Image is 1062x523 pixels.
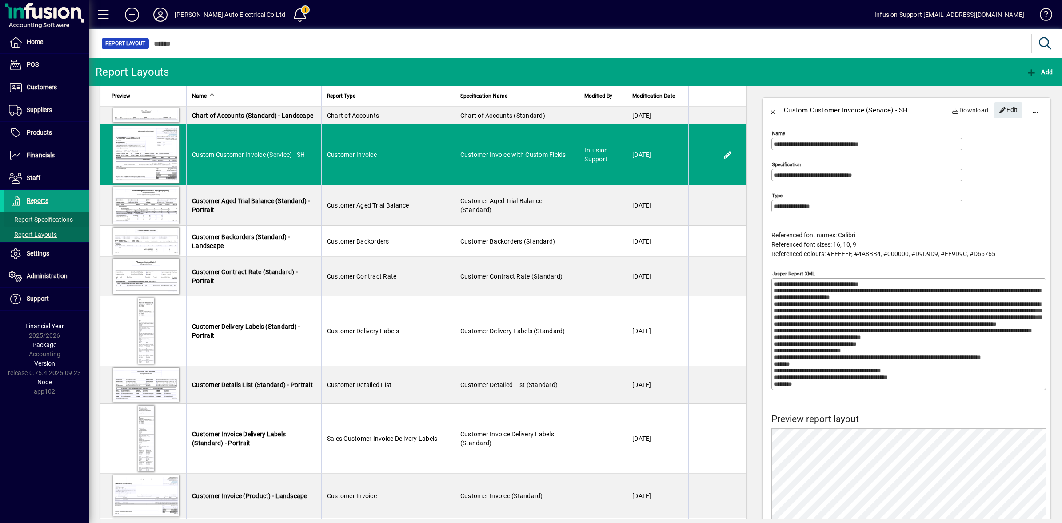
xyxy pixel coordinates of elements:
span: Support [27,295,49,302]
span: Modified By [584,91,612,101]
div: Specification Name [460,91,573,101]
button: Profile [146,7,175,23]
span: Customer Detailed List (Standard) [460,381,558,388]
a: Support [4,288,89,310]
div: Modification Date [632,91,683,101]
a: Knowledge Base [1033,2,1051,31]
span: Customer Details List (Standard) - Portrait [192,381,313,388]
span: Referenced colours: #FFFFFF, #4A8BB4, #000000, #D9D9D9, #FF9D9C, #D66765 [771,250,995,257]
span: Home [27,38,43,45]
span: Report Layout [105,39,145,48]
span: Customer Delivery Labels [327,327,399,335]
span: Customer Aged Trial Balance [327,202,409,209]
a: Financials [4,144,89,167]
a: Report Specifications [4,212,89,227]
span: Referenced font names: Calibri [771,232,855,239]
span: Modification Date [632,91,675,101]
a: Settings [4,243,89,265]
span: Chart of Accounts (Standard) [460,112,545,119]
span: Customer Invoice [327,492,377,499]
span: Customer Aged Trial Balance (Standard) [460,197,543,213]
div: Report Type [327,91,449,101]
span: Customer Invoice (Product) - Landscape [192,492,307,499]
button: Add [1024,64,1055,80]
span: Financial Year [25,323,64,330]
button: Edit [721,148,735,162]
td: [DATE] [627,185,688,226]
td: [DATE] [627,257,688,296]
span: Customers [27,84,57,91]
span: Edit [999,103,1018,117]
a: Home [4,31,89,53]
div: Name [192,91,316,101]
span: Customer Invoice Delivery Labels (Standard) - Portrait [192,431,286,447]
span: Download [952,103,989,117]
a: Download [948,102,992,118]
a: Report Layouts [4,227,89,242]
span: Customer Contract Rate [327,273,397,280]
span: Customer Detailed List [327,381,392,388]
span: Products [27,129,52,136]
span: Referenced font sizes: 16, 10, 9 [771,241,856,248]
span: Infusion Support [584,147,608,163]
span: Customer Delivery Labels (Standard) [460,327,565,335]
span: Staff [27,174,40,181]
span: Reports [27,197,48,204]
span: Administration [27,272,68,279]
button: Back [763,100,784,121]
button: Edit [994,102,1022,118]
td: [DATE] [627,124,688,185]
a: Products [4,122,89,144]
div: Report Layouts [96,65,169,79]
span: Customer Contract Rate (Standard) [460,273,563,280]
div: Custom Customer Invoice (Service) - SH [784,103,908,117]
a: POS [4,54,89,76]
span: Report Type [327,91,355,101]
mat-label: Name [772,130,785,136]
span: Node [37,379,52,386]
span: Customer Contract Rate (Standard) - Portrait [192,268,298,284]
span: Specification Name [460,91,507,101]
h4: Preview report layout [771,414,1046,425]
td: [DATE] [627,366,688,404]
span: Version [34,360,55,367]
a: Customers [4,76,89,99]
span: Customer Aged Trial Balance (Standard) - Portrait [192,197,310,213]
mat-label: Jasper Report XML [772,271,815,277]
mat-label: Specification [772,161,801,168]
button: Add [118,7,146,23]
span: Add [1026,68,1053,76]
mat-label: Type [772,192,783,199]
span: Chart of Accounts [327,112,379,119]
span: Customer Backorders (Standard) [460,238,555,245]
div: [PERSON_NAME] Auto Electrical Co Ltd [175,8,285,22]
span: Report Specifications [9,216,73,223]
span: Sales Customer Invoice Delivery Labels [327,435,438,442]
span: Customer Invoice (Standard) [460,492,543,499]
span: Customer Delivery Labels (Standard) - Portrait [192,323,300,339]
span: Customer Invoice with Custom Fields [460,151,566,158]
span: POS [27,61,39,68]
span: Preview [112,91,130,101]
span: Settings [27,250,49,257]
td: [DATE] [627,107,688,124]
a: Suppliers [4,99,89,121]
span: Custom Customer Invoice (Service) - SH [192,151,305,158]
span: Report Layouts [9,231,57,238]
span: Customer Backorders [327,238,389,245]
td: [DATE] [627,296,688,366]
button: More options [1025,100,1046,121]
td: [DATE] [627,226,688,257]
span: Chart of Accounts (Standard) - Landscape [192,112,313,119]
a: Staff [4,167,89,189]
td: [DATE] [627,474,688,518]
span: Customer Invoice Delivery Labels (Standard) [460,431,554,447]
a: Administration [4,265,89,287]
span: Financials [27,152,55,159]
span: Name [192,91,207,101]
span: Package [32,341,56,348]
span: Suppliers [27,106,52,113]
span: Customer Backorders (Standard) - Landscape [192,233,290,249]
span: Customer Invoice [327,151,377,158]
